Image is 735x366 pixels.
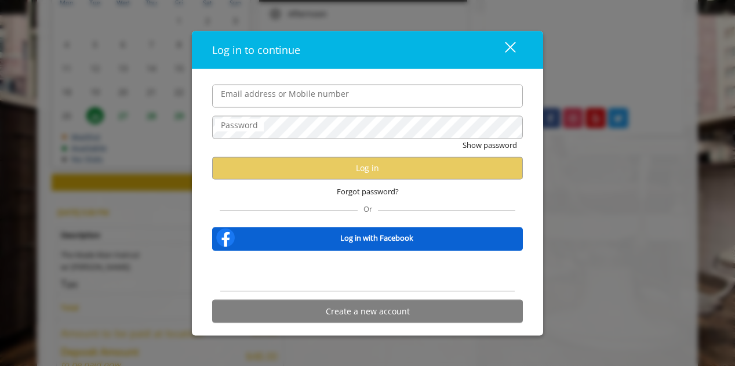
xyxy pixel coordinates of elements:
[340,232,413,244] b: Log in with Facebook
[215,118,264,131] label: Password
[212,115,523,139] input: Password
[309,259,427,284] iframe: Sign in with Google Button
[337,185,399,197] span: Forgot password?
[215,87,355,100] label: Email address or Mobile number
[212,157,523,179] button: Log in
[483,38,523,61] button: close dialog
[212,42,300,56] span: Log in to continue
[214,226,237,249] img: facebook-logo
[492,41,515,59] div: close dialog
[358,204,378,214] span: Or
[212,300,523,322] button: Create a new account
[463,139,517,151] button: Show password
[212,84,523,107] input: Email address or Mobile number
